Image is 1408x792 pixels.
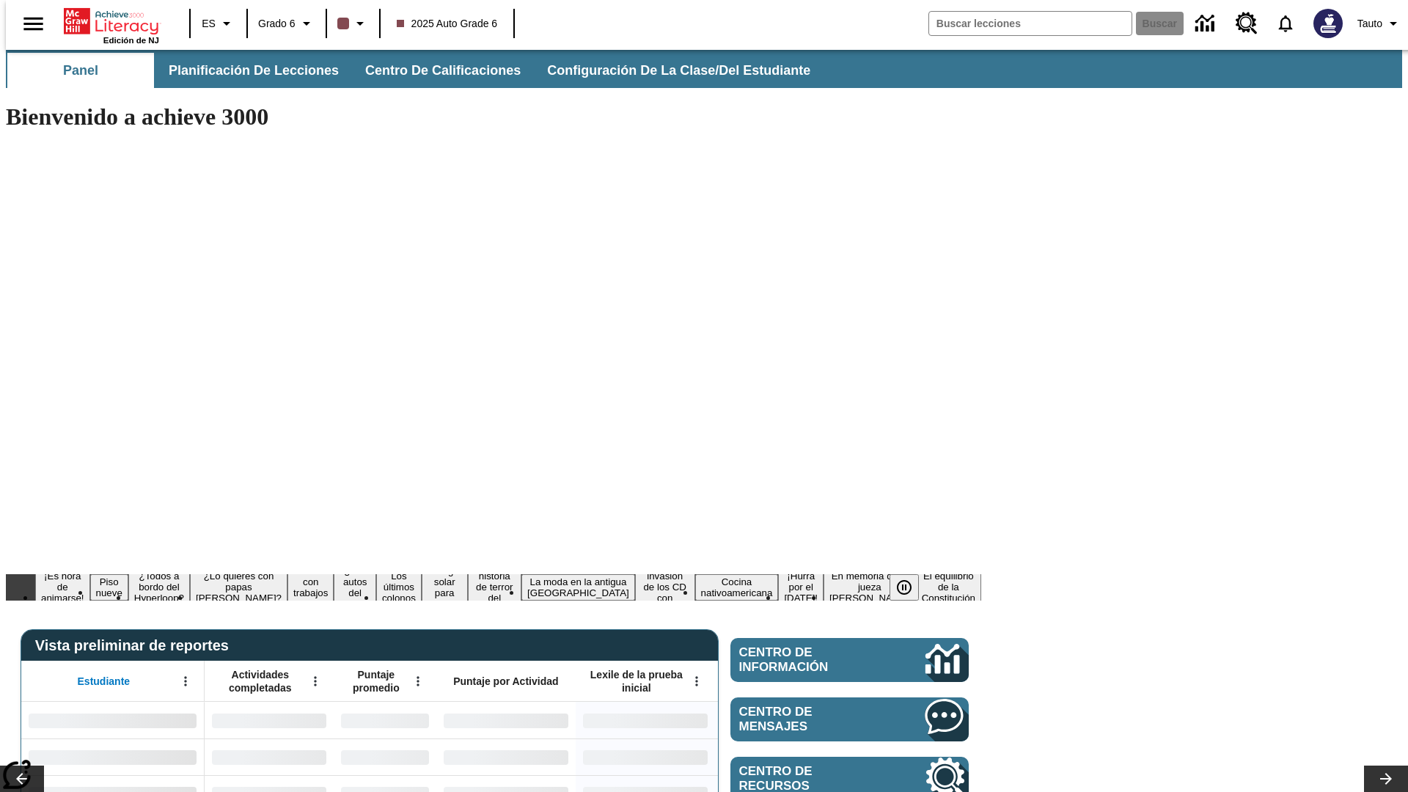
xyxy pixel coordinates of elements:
[12,2,55,45] button: Abrir el menú lateral
[635,557,695,617] button: Diapositiva 11 La invasión de los CD con Internet
[6,103,981,131] h1: Bienvenido a achieve 3000
[169,62,339,79] span: Planificación de lecciones
[695,574,779,601] button: Diapositiva 12 Cocina nativoamericana
[890,574,934,601] div: Pausar
[929,12,1132,35] input: Buscar campo
[78,675,131,688] span: Estudiante
[258,16,296,32] span: Grado 6
[353,53,532,88] button: Centro de calificaciones
[128,568,190,606] button: Diapositiva 3 ¿Todos a bordo del Hyperloop?
[7,53,154,88] button: Panel
[916,568,981,606] button: Diapositiva 15 El equilibrio de la Constitución
[205,738,334,775] div: Sin datos,
[175,670,197,692] button: Abrir menú
[334,738,436,775] div: Sin datos,
[190,568,287,606] button: Diapositiva 4 ¿Lo quieres con papas fritas?
[1187,4,1227,44] a: Centro de información
[521,574,635,601] button: Diapositiva 10 La moda en la antigua Roma
[376,568,422,606] button: Diapositiva 7 Los últimos colonos
[547,62,810,79] span: Configuración de la clase/del estudiante
[778,568,824,606] button: Diapositiva 13 ¡Hurra por el Día de la Constitución!
[103,36,159,45] span: Edición de NJ
[64,7,159,36] a: Portada
[686,670,708,692] button: Abrir menú
[202,16,216,32] span: ES
[1352,10,1408,37] button: Perfil/Configuración
[35,568,90,606] button: Diapositiva 1 ¡Es hora de animarse!
[212,668,309,694] span: Actividades completadas
[6,50,1402,88] div: Subbarra de navegación
[1364,766,1408,792] button: Carrusel de lecciones, seguir
[824,568,916,606] button: Diapositiva 14 En memoria de la jueza O'Connor
[90,574,128,601] button: Diapositiva 2 Piso nueve
[334,702,436,738] div: Sin datos,
[535,53,822,88] button: Configuración de la clase/del estudiante
[334,563,375,612] button: Diapositiva 6 ¿Los autos del futuro?
[252,10,321,37] button: Grado: Grado 6, Elige un grado
[422,563,468,612] button: Diapositiva 8 Energía solar para todos
[730,697,969,741] a: Centro de mensajes
[35,637,236,654] span: Vista preliminar de reportes
[205,702,334,738] div: Sin datos,
[1313,9,1343,38] img: Avatar
[331,10,375,37] button: El color de la clase es café oscuro. Cambiar el color de la clase.
[63,62,98,79] span: Panel
[730,638,969,682] a: Centro de información
[304,670,326,692] button: Abrir menú
[64,5,159,45] div: Portada
[157,53,351,88] button: Planificación de lecciones
[1305,4,1352,43] button: Escoja un nuevo avatar
[468,557,522,617] button: Diapositiva 9 La historia de terror del tomate
[365,62,521,79] span: Centro de calificaciones
[739,645,876,675] span: Centro de información
[583,668,690,694] span: Lexile de la prueba inicial
[397,16,498,32] span: 2025 Auto Grade 6
[287,563,334,612] button: Diapositiva 5 Niños con trabajos sucios
[1266,4,1305,43] a: Notificaciones
[341,668,411,694] span: Puntaje promedio
[1227,4,1266,43] a: Centro de recursos, Se abrirá en una pestaña nueva.
[739,705,881,734] span: Centro de mensajes
[407,670,429,692] button: Abrir menú
[195,10,242,37] button: Lenguaje: ES, Selecciona un idioma
[890,574,919,601] button: Pausar
[453,675,558,688] span: Puntaje por Actividad
[1357,16,1382,32] span: Tauto
[6,53,824,88] div: Subbarra de navegación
